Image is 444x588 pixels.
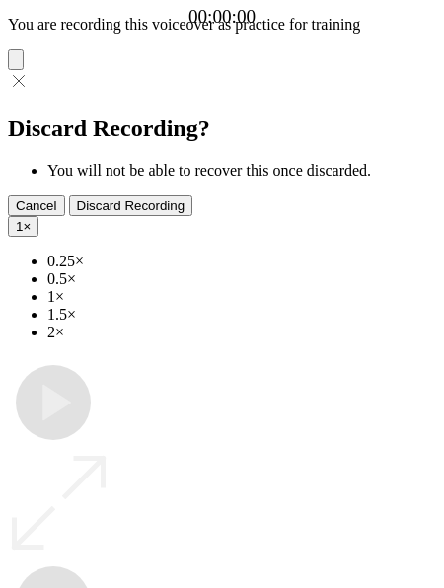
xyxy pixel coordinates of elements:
a: 00:00:00 [188,6,256,28]
button: 1× [8,216,38,237]
p: You are recording this voiceover as practice for training [8,16,436,34]
li: 1.5× [47,306,436,324]
li: You will not be able to recover this once discarded. [47,162,436,180]
li: 0.25× [47,253,436,270]
li: 2× [47,324,436,341]
span: 1 [16,219,23,234]
button: Cancel [8,195,65,216]
button: Discard Recording [69,195,193,216]
li: 0.5× [47,270,436,288]
li: 1× [47,288,436,306]
h2: Discard Recording? [8,115,436,142]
